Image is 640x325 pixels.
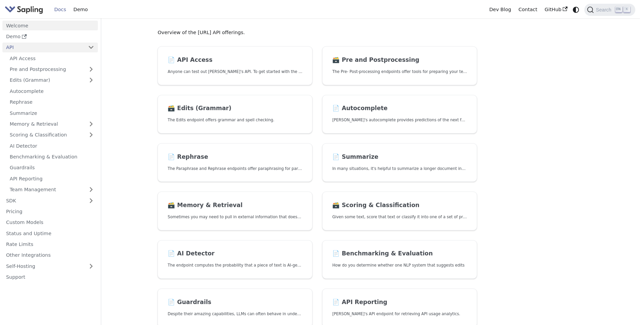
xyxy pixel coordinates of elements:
[5,5,43,15] img: Sapling.ai
[515,4,541,15] a: Contact
[332,311,467,317] p: Sapling's API endpoint for retrieving API usage analytics.
[332,69,467,75] p: The Pre- Post-processing endpoints offer tools for preparing your text data for ingestation as we...
[6,108,98,118] a: Summarize
[322,240,477,279] a: 📄️ Benchmarking & EvaluationHow do you determine whether one NLP system that suggests edits
[322,192,477,230] a: 🗃️ Scoring & ClassificationGiven some text, score that text or classify it into one of a set of p...
[168,214,302,220] p: Sometimes you may need to pull in external information that doesn't fit in the context size of an...
[51,4,70,15] a: Docs
[168,69,302,75] p: Anyone can test out Sapling's API. To get started with the API, simply:
[158,29,477,37] p: Overview of the [URL] API offerings.
[332,56,467,64] h2: Pre and Postprocessing
[168,202,302,209] h2: Memory & Retrieval
[332,105,467,112] h2: Autocomplete
[6,152,98,162] a: Benchmarking & Evaluation
[332,117,467,123] p: Sapling's autocomplete provides predictions of the next few characters or words
[332,166,467,172] p: In many situations, it's helpful to summarize a longer document into a shorter, more easily diges...
[2,207,98,217] a: Pricing
[168,56,302,64] h2: API Access
[2,218,98,227] a: Custom Models
[332,299,467,306] h2: API Reporting
[332,153,467,161] h2: Summarize
[6,53,98,63] a: API Access
[158,192,312,230] a: 🗃️ Memory & RetrievalSometimes you may need to pull in external information that doesn't fit in t...
[168,250,302,257] h2: AI Detector
[6,141,98,151] a: AI Detector
[6,75,98,85] a: Edits (Grammar)
[168,166,302,172] p: The Paraphrase and Rephrase endpoints offer paraphrasing for particular styles.
[6,163,98,173] a: Guardrails
[158,143,312,182] a: 📄️ RephraseThe Paraphrase and Rephrase endpoints offer paraphrasing for particular styles.
[5,5,46,15] a: Sapling.ai
[485,4,514,15] a: Dev Blog
[6,86,98,96] a: Autocomplete
[2,196,84,205] a: SDK
[2,261,98,271] a: Self-Hosting
[158,95,312,134] a: 🗃️ Edits (Grammar)The Edits endpoint offers grammar and spell checking.
[6,130,98,140] a: Scoring & Classification
[158,46,312,85] a: 📄️ API AccessAnyone can test out [PERSON_NAME]'s API. To get started with the API, simply:
[84,43,98,52] button: Collapse sidebar category 'API'
[2,240,98,249] a: Rate Limits
[2,43,84,52] a: API
[332,202,467,209] h2: Scoring & Classification
[6,119,98,129] a: Memory & Retrieval
[541,4,571,15] a: GitHub
[623,6,630,12] kbd: K
[2,228,98,238] a: Status and Uptime
[594,7,615,12] span: Search
[322,46,477,85] a: 🗃️ Pre and PostprocessingThe Pre- Post-processing endpoints offer tools for preparing your text d...
[322,143,477,182] a: 📄️ SummarizeIn many situations, it's helpful to summarize a longer document into a shorter, more ...
[168,311,302,317] p: Despite their amazing capabilities, LLMs can often behave in undesired
[6,65,98,74] a: Pre and Postprocessing
[332,250,467,257] h2: Benchmarking & Evaluation
[168,117,302,123] p: The Edits endpoint offers grammar and spell checking.
[158,240,312,279] a: 📄️ AI DetectorThe endpoint computes the probability that a piece of text is AI-generated,
[2,250,98,260] a: Other Integrations
[6,97,98,107] a: Rephrase
[6,174,98,183] a: API Reporting
[168,153,302,161] h2: Rephrase
[332,214,467,220] p: Given some text, score that text or classify it into one of a set of pre-specified categories.
[168,299,302,306] h2: Guardrails
[6,185,98,195] a: Team Management
[168,105,302,112] h2: Edits (Grammar)
[332,262,467,269] p: How do you determine whether one NLP system that suggests edits
[584,4,635,16] button: Search (Ctrl+K)
[168,262,302,269] p: The endpoint computes the probability that a piece of text is AI-generated,
[322,95,477,134] a: 📄️ Autocomplete[PERSON_NAME]'s autocomplete provides predictions of the next few characters or words
[571,5,581,15] button: Switch between dark and light mode (currently system mode)
[70,4,91,15] a: Demo
[84,196,98,205] button: Expand sidebar category 'SDK'
[2,272,98,282] a: Support
[2,21,98,30] a: Welcome
[2,32,98,42] a: Demo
